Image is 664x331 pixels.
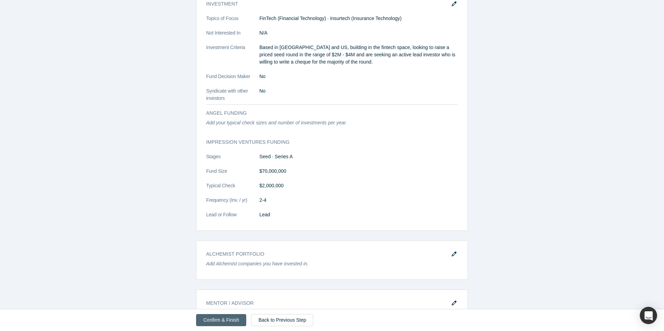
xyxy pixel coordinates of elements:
[206,44,259,73] dt: Investment Criteria
[206,119,458,126] p: Add your typical check sizes and number of investments per year.
[206,260,458,267] p: Add Alchemist companies you have invested in.
[259,87,458,95] dd: No
[259,16,402,21] span: FinTech (Financial Technology) · Insurtech (Insurance Technology)
[206,211,259,226] dt: Lead or Follow
[259,29,458,37] dd: N/A
[206,29,259,44] dt: Not Interested In
[251,314,313,326] a: Back to Previous Step
[206,87,259,102] dt: Syndicate with other investors
[206,168,259,182] dt: Fund Size
[206,250,448,258] h3: Alchemist Portfolio
[206,153,259,168] dt: Stages
[259,197,458,204] dd: 2-4
[206,110,448,117] h3: Angel Funding
[259,153,458,160] dd: Seed · Series A
[206,15,259,29] dt: Topics of Focus
[259,168,458,175] dd: $70,000,000
[259,182,458,189] dd: $2,000,000
[196,314,246,326] button: Confirm & Finish
[206,0,448,8] h3: Investment
[206,300,448,307] h3: Mentor / Advisor
[206,197,259,211] dt: Frequency (Inv. / yr)
[259,211,458,218] dd: Lead
[206,73,259,87] dt: Fund Decision Maker
[259,73,458,80] dd: No
[259,44,458,66] p: Based in [GEOGRAPHIC_DATA] and US, building in the fintech space, looking to raise a priced seed ...
[206,139,448,146] h3: Impression Ventures funding
[206,182,259,197] dt: Typical Check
